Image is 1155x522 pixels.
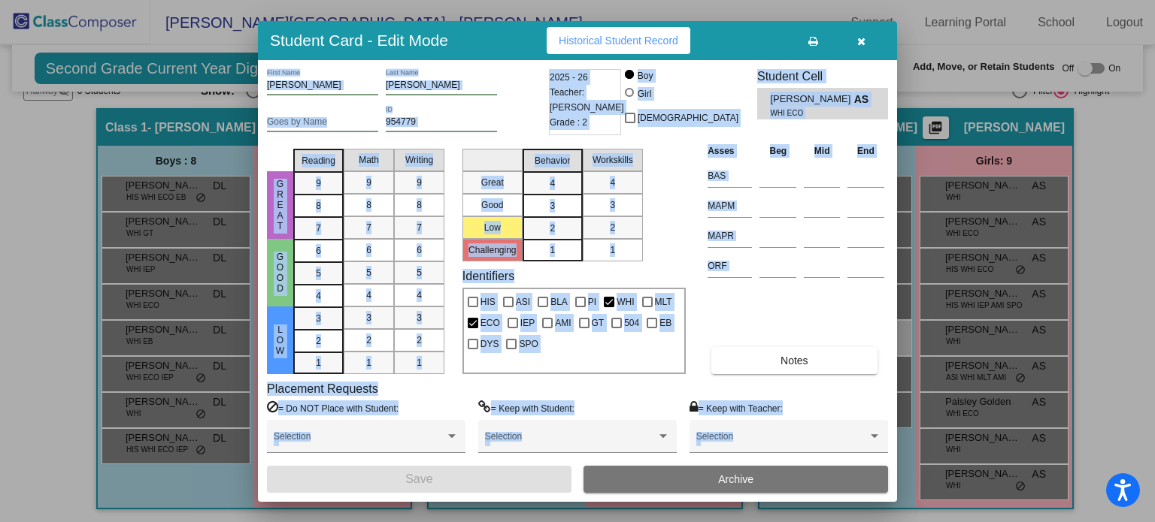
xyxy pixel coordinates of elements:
[854,92,875,107] span: AS
[267,466,571,493] button: Save
[366,288,371,302] span: 4
[519,335,538,353] span: SPO
[610,176,615,189] span: 4
[757,69,888,83] h3: Student Cell
[638,109,738,127] span: [DEMOGRAPHIC_DATA]
[770,92,853,107] span: [PERSON_NAME]
[417,288,422,302] span: 4
[550,115,587,130] span: Grade : 2
[405,472,432,485] span: Save
[274,252,287,294] span: Good
[610,243,615,257] span: 1
[270,31,448,50] h3: Student Card - Edit Mode
[480,314,500,332] span: ECO
[316,312,321,325] span: 3
[659,314,671,332] span: EB
[711,347,877,374] button: Notes
[690,400,783,415] label: = Keep with Teacher:
[316,199,321,213] span: 8
[559,35,678,47] span: Historical Student Record
[550,199,555,213] span: 3
[417,311,422,324] span: 3
[316,222,321,235] span: 7
[417,266,422,279] span: 5
[366,266,371,279] span: 5
[655,293,672,311] span: MLT
[520,314,535,332] span: IEP
[316,267,321,280] span: 5
[535,154,570,167] span: Behavior
[359,153,379,167] span: Math
[405,153,433,167] span: Writing
[637,87,652,101] div: Girl
[610,198,615,212] span: 3
[588,293,596,311] span: PI
[550,70,588,85] span: 2025 - 26
[316,244,321,258] span: 6
[480,335,499,353] span: DYS
[555,314,571,332] span: AMI
[550,177,555,190] span: 4
[800,143,844,159] th: Mid
[267,400,399,415] label: = Do NOT Place with Student:
[316,289,321,303] span: 4
[417,333,422,347] span: 2
[584,466,888,493] button: Archive
[274,324,287,356] span: Low
[624,314,639,332] span: 504
[316,334,321,348] span: 2
[462,269,514,283] label: Identifiers
[593,153,633,167] span: Workskills
[386,117,497,128] input: Enter ID
[366,198,371,212] span: 8
[267,117,378,128] input: goes by name
[316,356,321,370] span: 1
[366,311,371,324] span: 3
[718,473,753,485] span: Archive
[274,179,287,231] span: Great
[480,293,496,311] span: HIS
[770,107,843,119] span: WHI ECO
[547,27,690,54] button: Historical Student Record
[610,221,615,234] span: 2
[417,356,422,370] span: 1
[550,293,568,311] span: BLA
[708,164,752,187] input: assessment
[417,221,422,234] span: 7
[550,85,624,115] span: Teacher: [PERSON_NAME]
[550,243,555,257] span: 1
[302,154,335,167] span: Reading
[844,143,888,159] th: End
[708,195,752,217] input: assessment
[781,355,808,367] span: Notes
[366,356,371,370] span: 1
[316,177,321,190] span: 9
[267,382,378,396] label: Placement Requests
[366,333,371,347] span: 2
[550,222,555,235] span: 2
[366,221,371,234] span: 7
[478,400,574,415] label: = Keep with Student:
[617,293,634,311] span: WHI
[756,143,800,159] th: Beg
[417,243,422,257] span: 6
[704,143,756,159] th: Asses
[516,293,530,311] span: ASI
[417,198,422,212] span: 8
[592,314,605,332] span: GT
[417,176,422,189] span: 9
[708,225,752,247] input: assessment
[637,69,653,83] div: Boy
[366,243,371,257] span: 6
[708,255,752,277] input: assessment
[366,176,371,189] span: 9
